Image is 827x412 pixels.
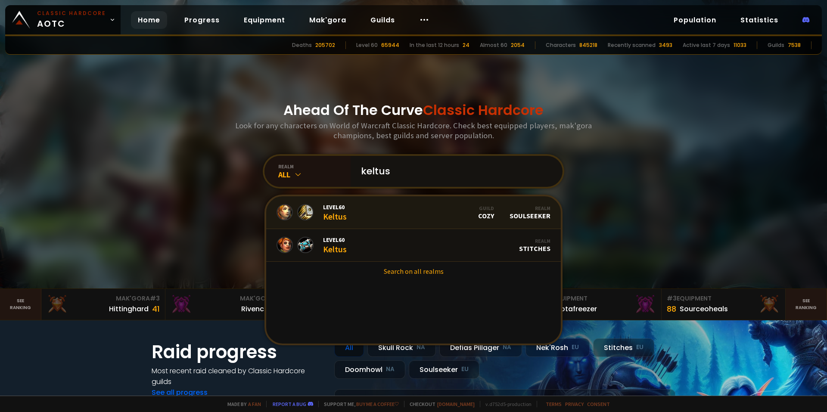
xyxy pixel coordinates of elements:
[519,238,550,253] div: Stitches
[323,236,347,244] span: Level 60
[292,41,312,49] div: Deaths
[546,401,562,407] a: Terms
[480,401,532,407] span: v. d752d5 - production
[587,401,610,407] a: Consent
[47,294,160,303] div: Mak'Gora
[37,9,106,17] small: Classic Hardcore
[543,294,656,303] div: Equipment
[266,262,561,281] a: Search on all realms
[667,11,723,29] a: Population
[356,41,378,49] div: Level 60
[667,294,677,303] span: # 3
[404,401,475,407] span: Checkout
[323,236,347,254] div: Keltus
[478,205,494,220] div: Cozy
[683,41,730,49] div: Active last 7 days
[461,365,469,374] small: EU
[109,304,149,314] div: Hittinghard
[437,401,475,407] a: [DOMAIN_NAME]
[37,9,106,30] span: AOTC
[480,41,507,49] div: Almost 60
[734,11,785,29] a: Statistics
[667,303,676,315] div: 88
[662,289,786,320] a: #3Equipment88Sourceoheals
[222,401,261,407] span: Made by
[381,41,399,49] div: 65944
[423,100,544,120] span: Classic Hardcore
[546,41,576,49] div: Characters
[478,205,494,211] div: Guild
[232,121,595,140] h3: Look for any characters on World of Warcraft Classic Hardcore. Check best equipped players, mak'g...
[579,41,597,49] div: 845218
[152,338,324,366] h1: Raid progress
[318,401,399,407] span: Support me,
[278,170,351,180] div: All
[593,338,654,357] div: Stitches
[417,343,425,352] small: NA
[356,401,399,407] a: Buy me a coffee
[364,11,402,29] a: Guilds
[356,156,552,187] input: Search a character...
[503,343,511,352] small: NA
[150,294,160,303] span: # 3
[334,338,364,357] div: All
[334,389,675,412] a: [DATE]zgpetri on godDefias Pillager8 /90
[278,163,351,170] div: realm
[152,303,160,315] div: 41
[171,294,284,303] div: Mak'Gora
[248,401,261,407] a: a fan
[323,203,347,222] div: Keltus
[519,238,550,244] div: Realm
[572,343,579,352] small: EU
[565,401,584,407] a: Privacy
[41,289,165,320] a: Mak'Gora#3Hittinghard41
[152,387,208,397] a: See all progress
[510,205,550,220] div: Soulseeker
[315,41,335,49] div: 205702
[734,41,746,49] div: 11033
[386,365,395,374] small: NA
[152,366,324,387] h4: Most recent raid cleaned by Classic Hardcore guilds
[323,203,347,211] span: Level 60
[131,11,167,29] a: Home
[177,11,227,29] a: Progress
[608,41,656,49] div: Recently scanned
[334,360,405,379] div: Doomhowl
[273,401,306,407] a: Report a bug
[680,304,728,314] div: Sourceoheals
[788,41,801,49] div: 7538
[165,289,289,320] a: Mak'Gora#2Rivench100
[266,229,561,262] a: Level60KeltusRealmStitches
[410,41,459,49] div: In the last 12 hours
[241,304,268,314] div: Rivench
[302,11,353,29] a: Mak'gora
[511,41,525,49] div: 2054
[237,11,292,29] a: Equipment
[409,360,479,379] div: Soulseeker
[283,100,544,121] h1: Ahead Of The Curve
[636,343,644,352] small: EU
[5,5,121,34] a: Classic HardcoreAOTC
[463,41,469,49] div: 24
[439,338,522,357] div: Defias Pillager
[538,289,662,320] a: #2Equipment88Notafreezer
[266,196,561,229] a: Level60KeltusGuildCozyRealmSoulseeker
[525,338,590,357] div: Nek'Rosh
[659,41,672,49] div: 3493
[367,338,436,357] div: Skull Rock
[556,304,597,314] div: Notafreezer
[786,289,827,320] a: Seeranking
[768,41,784,49] div: Guilds
[667,294,780,303] div: Equipment
[510,205,550,211] div: Realm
